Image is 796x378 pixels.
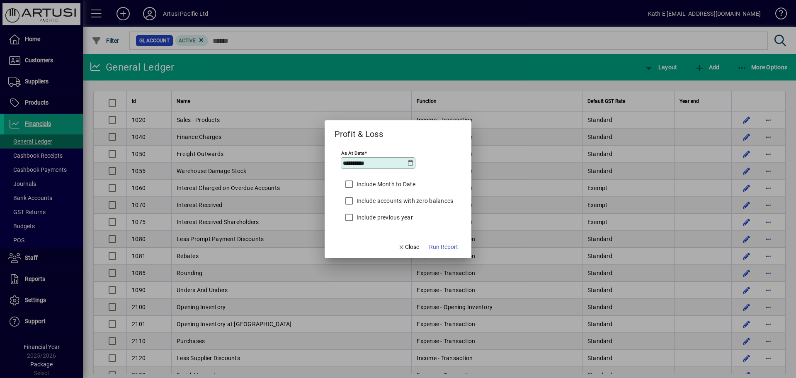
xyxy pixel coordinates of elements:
button: Run Report [426,240,461,255]
button: Close [395,240,423,255]
label: Include previous year [355,213,413,222]
label: Include accounts with zero balances [355,197,454,205]
label: Include Month to Date [355,180,415,188]
mat-label: As at date [341,150,364,156]
span: Run Report [429,243,458,251]
span: Close [398,243,420,251]
h2: Profit & Loss [325,120,393,141]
